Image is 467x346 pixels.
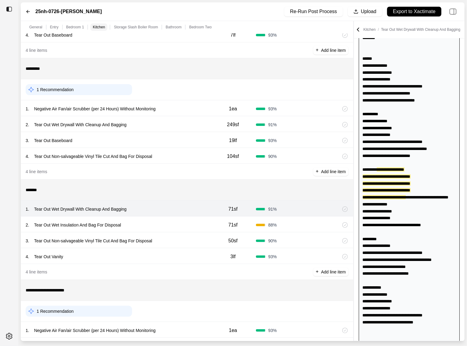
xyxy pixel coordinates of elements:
p: 249sf [227,121,239,128]
span: 90 % [268,238,277,244]
p: Entry [50,25,59,30]
span: Tear Out Wet Drywall With Cleanup And Bagging [381,27,461,32]
p: 50sf [228,237,238,244]
button: +Add line item [313,46,348,55]
button: Re-Run Post Process [284,7,343,16]
img: toggle sidebar [6,6,12,12]
p: 2 . [26,122,29,128]
button: Export to Xactimate [387,7,441,16]
p: 1 . [26,106,29,112]
p: 4 line items [26,169,47,175]
p: + [316,47,318,54]
p: 1ea [229,105,237,112]
p: Tear Out Non-salvageable Vinyl Tile Cut And Bag For Disposal [32,152,155,161]
p: Storage Slash Boiler Room [114,25,158,30]
p: General [29,25,42,30]
p: Kitchen [364,27,461,32]
button: +Add line item [313,167,348,176]
p: 4 line items [26,47,47,53]
p: Bedroom Two [189,25,212,30]
p: Add line item [321,269,346,275]
p: 1 Recommendation [37,308,74,314]
p: Tear Out Vanity [32,252,66,261]
p: 7lf [230,31,235,39]
p: 4 line items [26,269,47,275]
p: Negative Air Fan/air Scrubber (per 24 Hours) Without Monitoring [32,105,158,113]
p: Add line item [321,169,346,175]
p: 1ea [229,327,237,334]
p: 2 . [26,222,29,228]
p: + [316,168,318,175]
p: Tear Out Non-salvageable Vinyl Tile Cut And Bag For Disposal [32,237,155,245]
p: Tear Out Wet Drywall With Cleanup And Bagging [32,120,129,129]
p: Export to Xactimate [393,8,436,15]
span: 91 % [268,122,277,128]
span: 91 % [268,206,277,212]
span: 93 % [268,327,277,334]
p: 1 . [26,327,29,334]
p: Add line item [321,47,346,53]
p: 104sf [227,153,239,160]
p: Bedroom 1 [66,25,84,30]
p: 71sf [228,221,238,229]
p: 3lf [230,253,235,260]
p: Tear Out Baseboard [32,31,75,39]
p: 4 . [26,153,29,159]
p: Bathroom [166,25,181,30]
span: 93 % [268,106,277,112]
span: 88 % [268,222,277,228]
p: Re-Run Post Process [290,8,337,15]
p: Tear Out Baseboard [32,136,75,145]
p: 4 . [26,254,29,260]
p: + [316,268,318,275]
label: 25nh-0726-[PERSON_NAME] [35,8,102,15]
span: 93 % [268,137,277,144]
img: right-panel.svg [446,5,460,18]
span: 93 % [268,32,277,38]
span: 90 % [268,153,277,159]
p: 4 . [26,32,29,38]
button: +Add line item [313,268,348,276]
p: 3 . [26,238,29,244]
p: 3 . [26,137,29,144]
p: Tear Out Wet Insulation And Bag For Disposal [32,221,124,229]
span: / [376,27,381,32]
span: 93 % [268,254,277,260]
p: 1 . [26,206,29,212]
p: Negative Air Fan/air Scrubber (per 24 Hours) Without Monitoring [32,326,158,335]
button: Upload [348,7,382,16]
p: Tear Out Wet Drywall With Cleanup And Bagging [32,205,129,213]
p: 71sf [228,205,238,213]
p: Kitchen [93,25,105,30]
p: Upload [361,8,376,15]
p: 1 Recommendation [37,87,74,93]
p: 19lf [229,137,237,144]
